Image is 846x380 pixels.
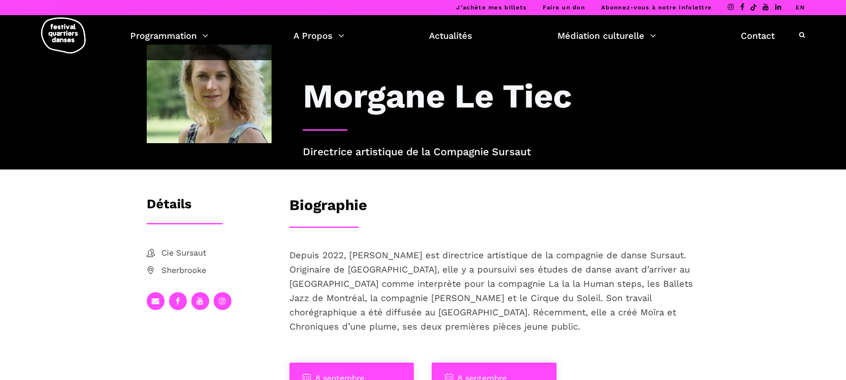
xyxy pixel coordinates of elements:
a: youtube [191,292,209,310]
a: Contact [741,28,775,43]
span: Sherbrooke [161,264,272,277]
h3: Détails [147,196,191,219]
h3: Morgane Le Tiec [303,76,572,116]
a: EN [796,4,805,11]
a: Faire un don [543,4,585,11]
p: Depuis 2022, [PERSON_NAME] est directrice artistique de la compagnie de danse Sursaut. Originaire... [289,248,700,334]
a: instagram [214,292,231,310]
a: email [147,292,165,310]
a: J’achète mes billets [456,4,527,11]
span: Cie Sursaut [161,247,272,260]
img: logo-fqd-med [41,17,86,54]
a: Médiation culturelle [557,28,656,43]
h3: Biographie [289,196,367,219]
a: Programmation [130,28,208,43]
a: Abonnez-vous à notre infolettre [601,4,712,11]
a: A Propos [293,28,344,43]
a: facebook [169,292,187,310]
a: Actualités [429,28,472,43]
p: Directrice artistique de la Compagnie Sursaut [303,144,700,161]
